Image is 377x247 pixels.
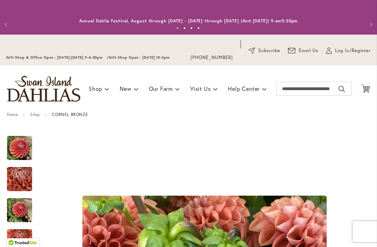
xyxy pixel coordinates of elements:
[288,47,319,54] a: Email Us
[363,17,377,31] button: Next
[30,112,40,117] a: Shop
[190,27,193,29] button: 3 of 4
[258,47,280,54] span: Subscribe
[7,198,32,223] img: CORNEL BRONZE
[52,112,88,117] strong: CORNEL BRONZE
[149,85,173,92] span: Our Farm
[6,55,109,60] span: Gift Shop & Office Open - [DATE]-[DATE] 9-4:30pm /
[326,47,371,54] a: Log In/Register
[249,47,280,54] a: Subscribe
[335,47,371,54] span: Log In/Register
[176,27,179,29] button: 1 of 4
[7,160,39,191] div: CORNEL BRONZE
[89,85,102,92] span: Shop
[183,27,186,29] button: 2 of 4
[197,27,200,29] button: 4 of 4
[191,54,233,61] a: [PHONE_NUMBER]
[190,85,210,92] span: Visit Us
[7,76,80,102] a: store logo
[7,112,18,117] a: Home
[7,136,32,161] img: CORNEL BRONZE
[7,129,39,160] div: CORNEL BRONZE
[120,85,131,92] span: New
[299,47,319,54] span: Email Us
[109,55,170,60] span: Gift Shop Open - [DATE] 10-3pm
[79,18,298,23] a: Annual Dahlia Festival, August through [DATE] - [DATE] through [DATE] (And [DATE]) 9-am5:30pm
[228,85,260,92] span: Help Center
[5,222,25,242] iframe: Launch Accessibility Center
[7,191,39,222] div: CORNEL BRONZE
